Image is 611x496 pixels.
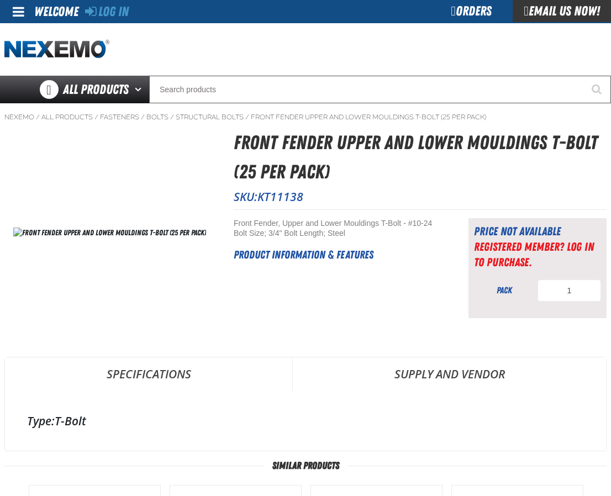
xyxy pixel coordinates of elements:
[234,246,441,263] h2: Product Information & Features
[94,113,98,122] span: /
[245,113,249,122] span: /
[27,413,584,429] div: T-Bolt
[234,189,607,204] p: SKU:
[100,113,139,122] a: Fasteners
[474,224,601,239] div: Price not available
[4,40,109,59] a: Home
[583,76,611,103] button: Start Searching
[170,113,174,122] span: /
[474,284,535,297] div: pack
[474,240,594,269] a: Registered Member? Log In to purchase.
[264,460,348,471] span: Similar Products
[251,113,486,122] a: Front Fender Upper and Lower Mouldings T-Bolt (25 per pack)
[63,80,129,99] span: All Products
[27,413,55,429] label: Type:
[41,113,93,122] a: All Products
[13,228,206,238] img: Front Fender Upper and Lower Mouldings T-Bolt (25 per pack)
[149,76,611,103] input: Search
[131,76,149,103] button: Open All Products pages
[4,113,607,122] nav: Breadcrumbs
[234,218,441,239] div: Front Fender, Upper and Lower Mouldings T-Bolt - #10-24 Bolt Size; 3/4" Bolt Length; Steel
[293,357,606,391] a: Supply and Vendor
[4,40,109,59] img: Nexemo logo
[4,113,34,122] a: Nexemo
[257,189,303,204] span: KT11138
[5,357,292,391] a: Specifications
[141,113,145,122] span: /
[146,113,168,122] a: Bolts
[176,113,244,122] a: Structural Bolts
[36,113,40,122] span: /
[538,279,601,302] input: Product Quantity
[85,4,129,19] a: Log In
[234,128,607,186] h1: Front Fender Upper and Lower Mouldings T-Bolt (25 per pack)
